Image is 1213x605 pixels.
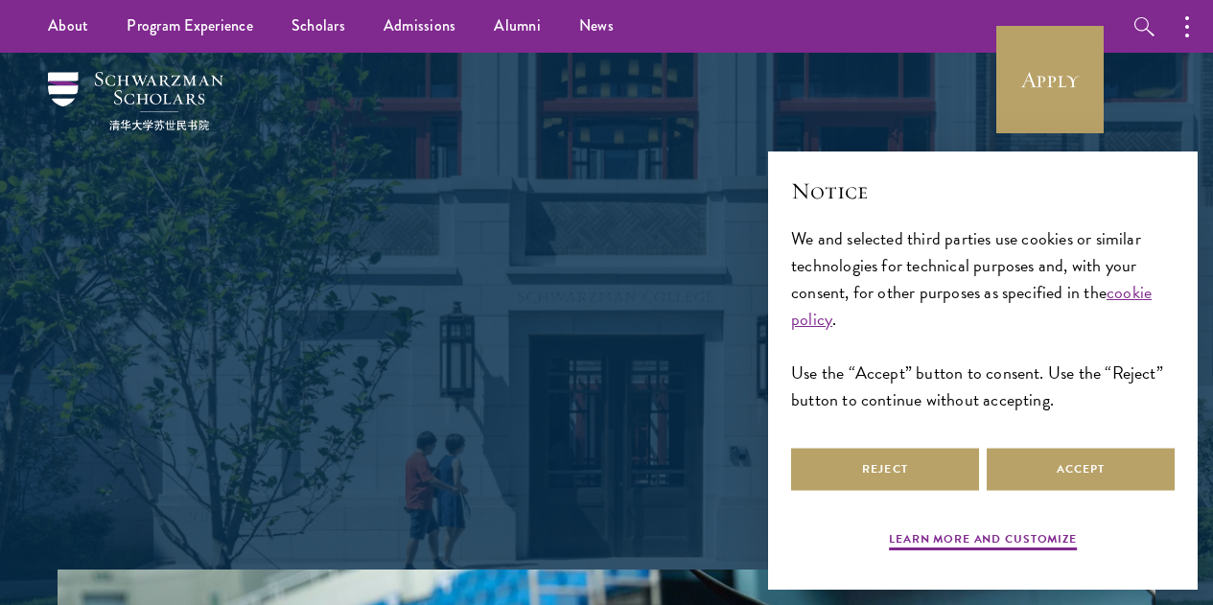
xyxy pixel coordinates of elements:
[996,26,1104,133] a: Apply
[889,530,1077,553] button: Learn more and customize
[48,72,223,130] img: Schwarzman Scholars
[791,225,1175,414] div: We and selected third parties use cookies or similar technologies for technical purposes and, wit...
[987,448,1175,491] button: Accept
[791,279,1152,332] a: cookie policy
[791,175,1175,207] h2: Notice
[791,448,979,491] button: Reject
